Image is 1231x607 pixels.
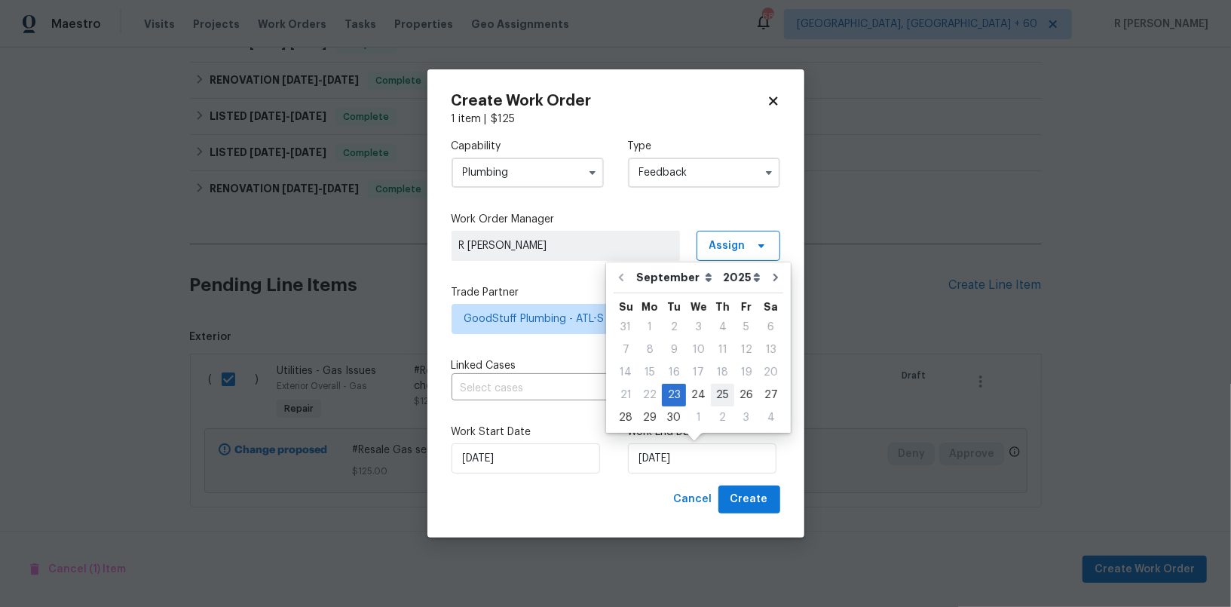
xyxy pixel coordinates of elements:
div: Fri Sep 19 2025 [734,361,758,384]
div: Sun Sep 21 2025 [614,384,638,406]
div: 19 [734,362,758,383]
div: 20 [758,362,783,383]
abbr: Tuesday [667,302,681,312]
div: 4 [711,317,734,338]
label: Trade Partner [452,285,780,300]
div: 22 [638,385,662,406]
div: Sun Sep 07 2025 [614,339,638,361]
button: Create [718,486,780,513]
div: Thu Sep 04 2025 [711,316,734,339]
div: 15 [638,362,662,383]
div: Thu Sep 18 2025 [711,361,734,384]
select: Month [632,266,719,289]
label: Capability [452,139,604,154]
div: Wed Sep 03 2025 [686,316,711,339]
div: Wed Sep 10 2025 [686,339,711,361]
div: 17 [686,362,711,383]
h2: Create Work Order [452,94,767,109]
input: M/D/YYYY [452,443,600,474]
span: Linked Cases [452,358,516,373]
div: 12 [734,339,758,360]
div: Mon Sep 29 2025 [638,406,662,429]
div: Tue Sep 16 2025 [662,361,686,384]
div: Tue Sep 02 2025 [662,316,686,339]
label: Type [628,139,780,154]
div: 2 [711,407,734,428]
div: 8 [638,339,662,360]
div: Fri Sep 26 2025 [734,384,758,406]
div: Sun Sep 28 2025 [614,406,638,429]
div: 1 [686,407,711,428]
div: Mon Sep 01 2025 [638,316,662,339]
abbr: Monday [642,302,658,312]
div: 27 [758,385,783,406]
input: Select... [452,158,604,188]
abbr: Wednesday [691,302,707,312]
div: 10 [686,339,711,360]
div: 11 [711,339,734,360]
div: Thu Oct 02 2025 [711,406,734,429]
div: Mon Sep 22 2025 [638,384,662,406]
div: 7 [614,339,638,360]
div: 25 [711,385,734,406]
div: 24 [686,385,711,406]
div: Sun Sep 14 2025 [614,361,638,384]
label: Work Order Manager [452,212,780,227]
div: 1 [638,317,662,338]
div: 9 [662,339,686,360]
div: Wed Sep 24 2025 [686,384,711,406]
button: Show options [760,164,778,182]
div: 31 [614,317,638,338]
abbr: Sunday [619,302,633,312]
div: Tue Sep 23 2025 [662,384,686,406]
div: Wed Sep 17 2025 [686,361,711,384]
div: 26 [734,385,758,406]
div: 13 [758,339,783,360]
div: Mon Sep 08 2025 [638,339,662,361]
input: Select cases [452,377,738,400]
div: 3 [734,407,758,428]
button: Show options [583,164,602,182]
input: Select... [628,158,780,188]
div: 23 [662,385,686,406]
label: Work Start Date [452,425,604,440]
div: Thu Sep 25 2025 [711,384,734,406]
button: Cancel [668,486,718,513]
abbr: Saturday [764,302,778,312]
button: Go to previous month [610,262,632,293]
div: 3 [686,317,711,338]
span: Create [730,490,768,509]
div: 5 [734,317,758,338]
div: Sat Sep 06 2025 [758,316,783,339]
div: 14 [614,362,638,383]
div: 6 [758,317,783,338]
div: 1 item | [452,112,780,127]
abbr: Friday [741,302,752,312]
div: Sat Sep 20 2025 [758,361,783,384]
div: Fri Sep 12 2025 [734,339,758,361]
span: Cancel [674,490,712,509]
input: M/D/YYYY [628,443,776,474]
div: 18 [711,362,734,383]
div: Sat Sep 13 2025 [758,339,783,361]
select: Year [719,266,764,289]
div: Fri Sep 05 2025 [734,316,758,339]
div: Fri Oct 03 2025 [734,406,758,429]
div: Wed Oct 01 2025 [686,406,711,429]
abbr: Thursday [715,302,730,312]
div: Sun Aug 31 2025 [614,316,638,339]
div: Thu Sep 11 2025 [711,339,734,361]
div: Tue Sep 09 2025 [662,339,686,361]
div: 4 [758,407,783,428]
button: Go to next month [764,262,787,293]
span: GoodStuff Plumbing - ATL-S [464,311,746,326]
div: Mon Sep 15 2025 [638,361,662,384]
div: 16 [662,362,686,383]
div: 28 [614,407,638,428]
div: 30 [662,407,686,428]
div: 2 [662,317,686,338]
span: R [PERSON_NAME] [459,238,672,253]
span: $ 125 [491,114,516,124]
div: Sat Sep 27 2025 [758,384,783,406]
div: 29 [638,407,662,428]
